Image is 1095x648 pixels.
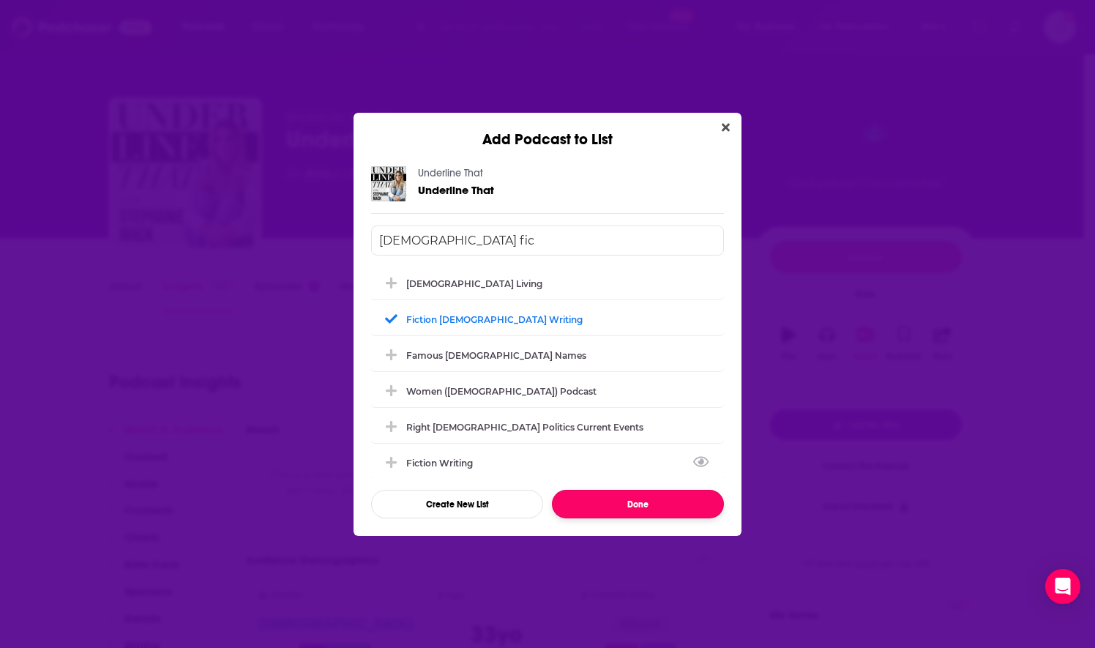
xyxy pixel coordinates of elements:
div: [DEMOGRAPHIC_DATA] Living [406,278,542,289]
div: Add Podcast to List [354,113,741,149]
div: Right [DEMOGRAPHIC_DATA] Politics Current Events [406,422,643,433]
div: Add Podcast To List [371,226,724,518]
div: Women (Christian) Podcast [371,375,724,407]
div: Famous Christian Names [371,339,724,371]
input: Search lists [371,226,724,256]
div: Open Intercom Messenger [1045,569,1080,604]
div: Fiction Writing [371,447,724,479]
button: Close [716,119,736,137]
a: Underline That [418,184,494,196]
div: Fiction Christian Writing [371,303,724,335]
div: Right Christian Politics Current Events [371,411,724,443]
div: Women ([DEMOGRAPHIC_DATA]) Podcast [406,386,597,397]
img: Underline That [371,166,406,201]
div: Fiction [DEMOGRAPHIC_DATA] Writing [406,314,583,325]
a: Underline That [418,167,483,179]
div: Famous [DEMOGRAPHIC_DATA] Names [406,350,586,361]
button: Done [552,490,724,518]
button: View Link [473,466,482,467]
button: Create New List [371,490,543,518]
div: Fiction Writing [406,458,482,469]
div: Christian Living [371,267,724,299]
span: Underline That [418,183,494,197]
